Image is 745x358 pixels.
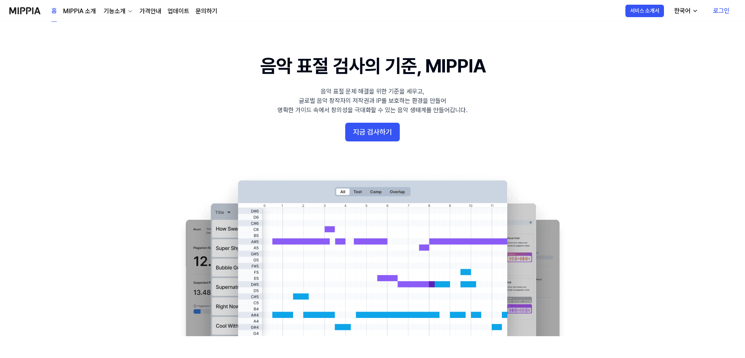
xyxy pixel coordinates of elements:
a: 가격안내 [139,7,161,16]
h1: 음악 표절 검사의 기준, MIPPIA [260,53,485,79]
button: 지금 검사하기 [345,123,400,141]
a: 업데이트 [168,7,189,16]
a: 홈 [51,0,57,22]
a: MIPPIA 소개 [63,7,96,16]
button: 한국어 [668,3,703,19]
div: 한국어 [673,6,692,16]
button: 서비스 소개서 [625,5,664,17]
a: 문의하기 [196,7,217,16]
button: 기능소개 [102,7,133,16]
div: 음악 표절 문제 해결을 위한 기준을 세우고, 글로벌 음악 창작자의 저작권과 IP를 보호하는 환경을 만들어 명확한 가이드 속에서 창의성을 극대화할 수 있는 음악 생태계를 만들어... [277,87,468,115]
div: 기능소개 [102,7,127,16]
img: main Image [170,173,575,336]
